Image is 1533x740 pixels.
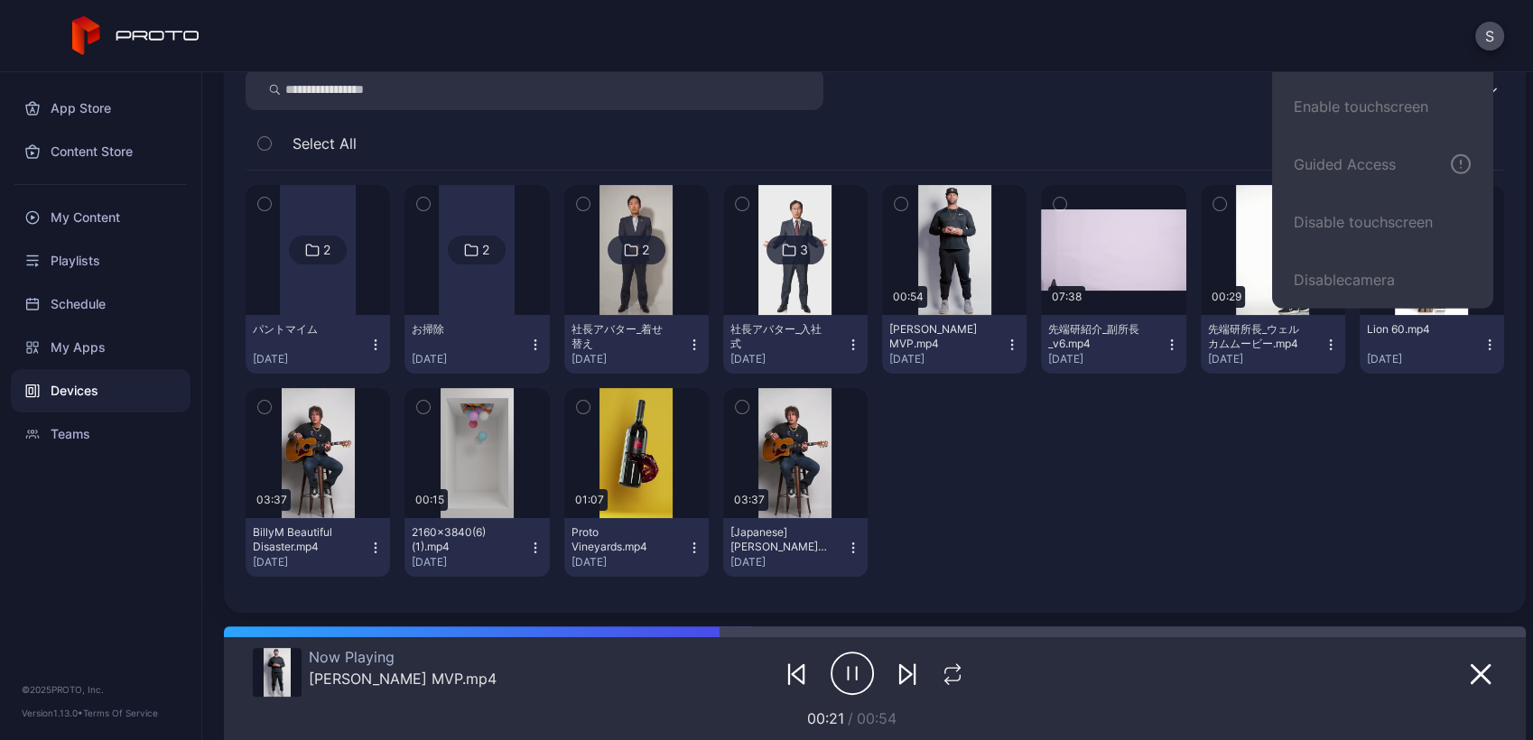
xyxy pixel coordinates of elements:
a: My Content [11,196,190,239]
button: 2160×3840(6)(1).mp4[DATE] [404,518,549,577]
button: Proto Vineyards.mp4[DATE] [564,518,709,577]
div: 2 [642,242,649,258]
div: [DATE] [730,352,846,366]
div: お掃除 [412,322,511,337]
div: 2 [482,242,489,258]
div: © 2025 PROTO, Inc. [22,682,180,697]
a: Teams [11,412,190,456]
button: お掃除[DATE] [404,315,549,374]
button: 先端研所長_ウェルカムムービー.mp4[DATE] [1201,315,1345,374]
div: 先端研所長_ウェルカムムービー.mp4 [1208,322,1307,351]
div: [DATE] [412,555,527,569]
a: Content Store [11,130,190,173]
span: 00:54 [857,709,897,727]
button: [PERSON_NAME] MVP.mp4[DATE] [882,315,1027,374]
div: [DATE] [1048,352,1164,366]
button: 先端研紹介_副所長_v6.mp4[DATE] [1041,315,1185,374]
a: Schedule [11,282,190,326]
span: / [848,709,853,727]
div: 3 [800,242,808,258]
div: [DATE] [1367,352,1482,366]
button: Guided Access [1272,135,1493,193]
a: Devices [11,369,190,412]
button: Disablecamera [1272,251,1493,309]
div: 2160×3840(6)(1).mp4 [412,525,511,554]
span: Version 1.13.0 • [22,708,83,718]
button: Lion 60.mp4[DATE] [1360,315,1504,374]
div: 社長アバター_着せ替え [571,322,671,351]
div: 先端研紹介_副所長_v6.mp4 [1048,322,1147,351]
div: [DATE] [253,352,368,366]
span: Select All [293,133,357,154]
div: Albert Pujols MVP.mp4 [309,670,497,688]
button: Enable touchscreen [1272,78,1493,135]
div: [DATE] [1208,352,1324,366]
div: [DATE] [730,555,846,569]
a: Playlists [11,239,190,282]
div: パントマイム [253,322,352,337]
div: Albert Pujols MVP.mp4 [889,322,989,351]
div: 2 [323,242,330,258]
div: [Japanese] BillyM Beautiful Disaster.mp4 [730,525,830,554]
a: My Apps [11,326,190,369]
div: [DATE] [412,352,527,366]
div: [DATE] [889,352,1005,366]
button: 社長アバター_入社式[DATE] [723,315,868,374]
div: [DATE] [253,555,368,569]
button: S [1475,22,1504,51]
div: [DATE] [571,555,687,569]
a: App Store [11,87,190,130]
div: 社長アバター_入社式 [730,322,830,351]
div: BillyM Beautiful Disaster.mp4 [253,525,352,554]
div: Guided Access [1294,153,1396,175]
div: Proto Vineyards.mp4 [571,525,671,554]
a: Terms Of Service [83,708,158,718]
button: 社長アバター_着せ替え[DATE] [564,315,709,374]
div: Lion 60.mp4 [1367,322,1466,337]
button: パントマイム[DATE] [246,315,390,374]
button: [Japanese] [PERSON_NAME] Beautiful Disaster.mp4[DATE] [723,518,868,577]
button: Disable touchscreen [1272,193,1493,251]
button: BillyM Beautiful Disaster.mp4[DATE] [246,518,390,577]
div: [DATE] [571,352,687,366]
div: Now Playing [309,648,497,666]
span: 00:21 [807,709,844,727]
